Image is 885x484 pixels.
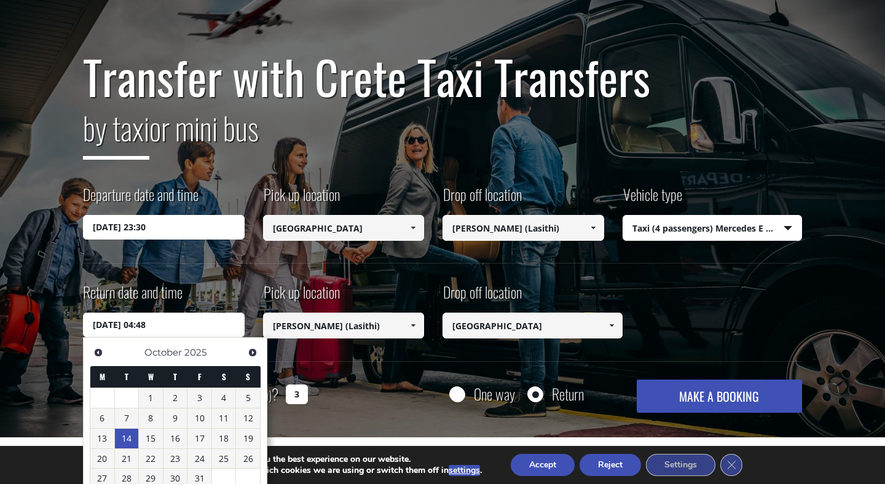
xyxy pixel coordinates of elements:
a: 13 [90,429,114,448]
a: Previous [90,344,106,361]
a: Next [244,344,261,361]
label: Vehicle type [623,184,682,215]
span: Sunday [246,370,250,383]
a: 3 [187,388,211,408]
button: Accept [511,454,575,476]
label: Pick up location [263,281,340,313]
a: 4 [212,388,236,408]
a: 21 [115,449,139,469]
a: Show All Items [403,215,423,241]
a: 15 [139,429,163,448]
a: 7 [115,408,139,428]
span: 2025 [184,346,206,358]
span: Thursday [173,370,177,383]
label: Return [552,386,584,402]
a: 26 [236,449,260,469]
button: Reject [580,454,641,476]
a: 24 [187,449,211,469]
a: 22 [139,449,163,469]
h2: or mini bus [83,103,802,169]
a: 2 [163,388,187,408]
input: Select drop-off location [442,313,623,338]
a: 11 [212,408,236,428]
h1: Transfer with Crete Taxi Transfers [83,51,802,103]
span: Monday [100,370,105,383]
button: Close GDPR Cookie Banner [720,454,742,476]
input: Select pickup location [263,313,425,338]
a: 23 [163,449,187,469]
span: Tuesday [125,370,128,383]
a: 12 [236,408,260,428]
label: Drop off location [442,184,522,215]
span: October [144,346,182,358]
span: Next [248,348,258,357]
button: Settings [646,454,715,476]
button: settings [449,465,480,476]
a: 18 [212,429,236,448]
a: 6 [90,408,114,428]
a: 16 [163,429,187,448]
a: 17 [187,429,211,448]
label: Departure date and time [83,184,199,215]
span: Saturday [222,370,226,383]
span: Wednesday [148,370,154,383]
a: 25 [212,449,236,469]
a: 14 [115,429,139,448]
span: Friday [198,370,202,383]
span: Taxi (4 passengers) Mercedes E Class [623,216,802,241]
input: Select drop-off location [442,215,604,241]
a: Show All Items [601,313,621,338]
label: One way [474,386,515,402]
a: 5 [236,388,260,408]
span: Previous [93,348,103,357]
a: 9 [163,408,187,428]
p: You can find out more about which cookies we are using or switch them off in . [140,465,482,476]
a: 19 [236,429,260,448]
a: Show All Items [583,215,603,241]
a: 1 [139,388,163,408]
span: by taxi [83,104,149,160]
a: Show All Items [403,313,423,338]
a: 10 [187,408,211,428]
a: 20 [90,449,114,469]
p: We are using cookies to give you the best experience on our website. [140,454,482,465]
label: Pick up location [263,184,340,215]
label: Return date and time [83,281,183,313]
input: Select pickup location [263,215,425,241]
a: 8 [139,408,163,428]
label: Drop off location [442,281,522,313]
button: MAKE A BOOKING [637,380,802,413]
